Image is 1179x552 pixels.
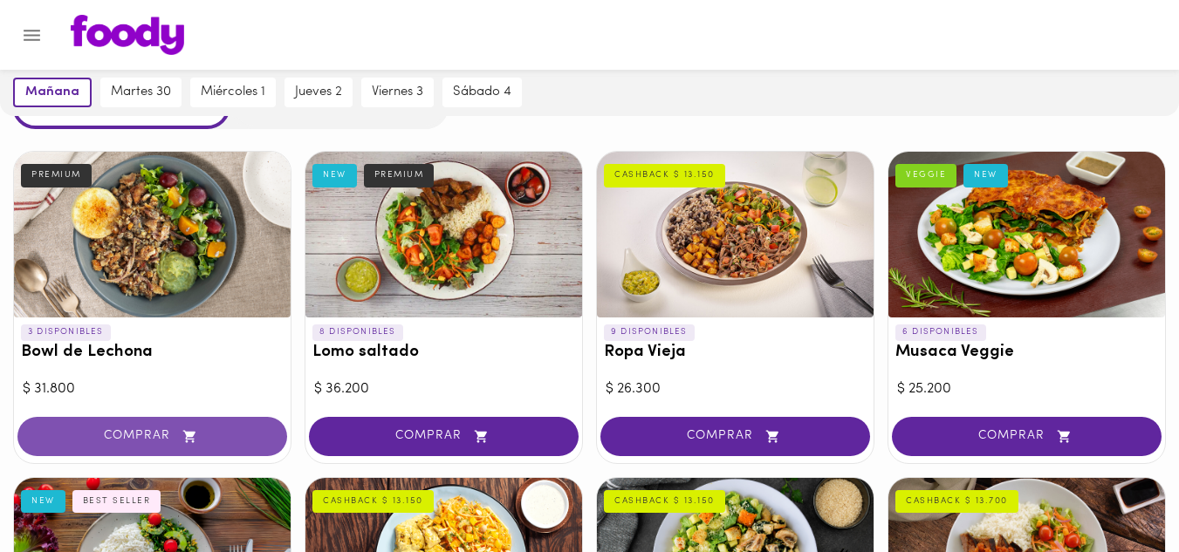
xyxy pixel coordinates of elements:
[895,324,986,340] p: 6 DISPONIBLES
[895,490,1018,513] div: CASHBACK $ 13.700
[25,85,79,100] span: mañana
[453,85,511,100] span: sábado 4
[1078,451,1162,535] iframe: Messagebird Livechat Widget
[888,152,1165,317] div: Musaca Veggie
[892,417,1162,456] button: COMPRAR
[10,14,53,57] button: Menu
[305,152,582,317] div: Lomo saltado
[361,78,434,107] button: viernes 3
[284,78,353,107] button: jueves 2
[897,379,1156,399] div: $ 25.200
[21,490,65,513] div: NEW
[597,152,874,317] div: Ropa Vieja
[72,490,161,513] div: BEST SELLER
[21,164,92,187] div: PREMIUM
[17,417,287,456] button: COMPRAR
[71,15,184,55] img: logo.png
[309,417,579,456] button: COMPRAR
[600,417,870,456] button: COMPRAR
[606,379,865,399] div: $ 26.300
[190,78,276,107] button: miércoles 1
[21,324,111,340] p: 3 DISPONIBLES
[442,78,522,107] button: sábado 4
[604,164,725,187] div: CASHBACK $ 13.150
[39,429,265,444] span: COMPRAR
[100,78,182,107] button: martes 30
[312,324,403,340] p: 8 DISPONIBLES
[331,429,557,444] span: COMPRAR
[604,490,725,513] div: CASHBACK $ 13.150
[914,429,1140,444] span: COMPRAR
[111,85,171,100] span: martes 30
[201,85,265,100] span: miércoles 1
[295,85,342,100] span: jueves 2
[895,344,1158,362] h3: Musaca Veggie
[372,85,423,100] span: viernes 3
[312,344,575,362] h3: Lomo saltado
[312,164,357,187] div: NEW
[364,164,435,187] div: PREMIUM
[13,78,92,107] button: mañana
[604,324,695,340] p: 9 DISPONIBLES
[21,344,284,362] h3: Bowl de Lechona
[14,152,291,317] div: Bowl de Lechona
[895,164,956,187] div: VEGGIE
[312,490,434,513] div: CASHBACK $ 13.150
[314,379,573,399] div: $ 36.200
[604,344,867,362] h3: Ropa Vieja
[622,429,848,444] span: COMPRAR
[23,379,282,399] div: $ 31.800
[963,164,1008,187] div: NEW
